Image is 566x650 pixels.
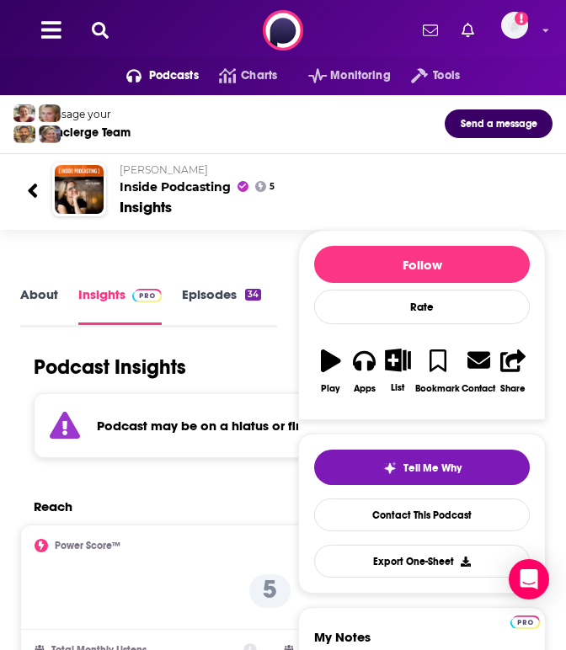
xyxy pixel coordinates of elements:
button: List [382,338,415,403]
span: [PERSON_NAME] [120,163,208,176]
a: Contact This Podcast [314,498,530,531]
img: Barbara Profile [39,125,61,143]
a: Logged in as alignPR [501,12,538,49]
button: Follow [314,246,530,283]
a: Show notifications dropdown [416,16,445,45]
button: Share [496,338,530,404]
a: Contact [461,338,496,404]
button: open menu [391,62,460,89]
div: Share [500,383,526,394]
div: Message your [41,108,131,120]
button: Send a message [445,109,553,138]
a: About [20,286,58,324]
img: User Profile [501,12,528,39]
img: Sydney Profile [13,104,35,122]
div: Bookmark [415,383,460,394]
span: 5 [270,184,275,190]
span: Tools [433,64,460,88]
p: 5 [249,574,291,608]
span: Logged in as alignPR [501,12,528,39]
img: tell me why sparkle [383,461,397,475]
svg: Add a profile image [515,12,528,25]
img: Jon Profile [13,125,35,143]
button: open menu [288,62,391,89]
h2: Reach [34,498,72,514]
h2: Power Score™ [55,540,120,551]
div: Play [321,383,340,394]
div: 34 [245,289,261,301]
button: Apps [348,338,382,404]
strong: Podcast may be on a hiatus or finished [97,418,336,434]
button: Play [314,338,348,404]
a: Charts [199,62,277,89]
button: tell me why sparkleTell Me Why [314,450,530,485]
h1: Podcast Insights [34,354,186,380]
div: Insights [120,198,172,216]
h2: Inside Podcasting [120,163,539,194]
span: Tell Me Why [403,461,462,475]
img: Podchaser Pro [510,615,540,629]
a: InsightsPodchaser Pro [78,286,162,324]
a: Show notifications dropdown [455,16,481,45]
div: Contact [462,382,495,394]
img: Jules Profile [39,104,61,122]
div: List [391,382,404,393]
div: Apps [354,383,376,394]
span: Podcasts [149,64,199,88]
button: open menu [106,62,199,89]
div: Open Intercom Messenger [509,559,549,599]
span: Monitoring [330,64,390,88]
div: Rate [314,290,530,324]
img: Inside Podcasting [55,165,104,214]
img: Podchaser - Follow, Share and Rate Podcasts [263,10,303,51]
button: Bookmark [414,338,461,404]
section: Click to expand status details [20,393,520,458]
img: Podchaser Pro [132,289,162,302]
span: Charts [241,64,277,88]
a: Episodes34 [182,286,261,324]
button: Export One-Sheet [314,545,530,578]
a: Pro website [510,613,540,629]
div: Concierge Team [41,125,131,140]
